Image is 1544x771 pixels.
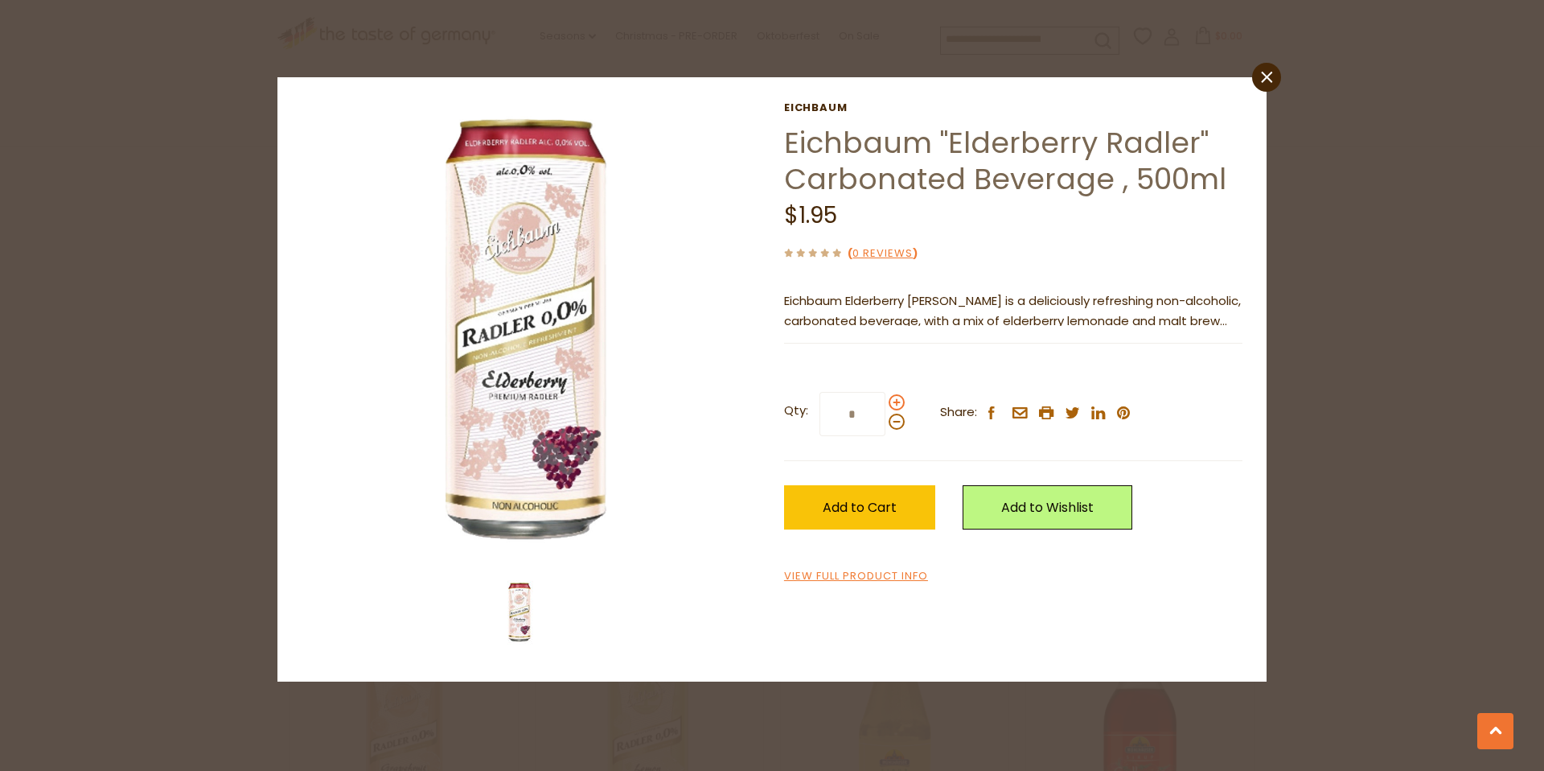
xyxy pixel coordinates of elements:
img: Eichbaum "Elderberry Radler" Carbonated Beverage , 500ml [488,580,552,645]
span: ( ) [848,245,918,261]
a: Eichbaum "Elderberry Radler" Carbonated Beverage , 500ml [784,122,1226,200]
strong: Qty: [784,401,808,421]
a: Add to Wishlist [963,485,1132,530]
span: $1.95 [784,200,837,231]
a: View Full Product Info [784,568,928,585]
button: Add to Cart [784,485,935,530]
img: Eichbaum "Elderberry Radler" Carbonated Beverage , 500ml [302,101,761,561]
p: Eichbaum Elderberry [PERSON_NAME] is a deliciously refreshing non-alcoholic, carbonated beverage,... [784,291,1242,332]
span: Add to Cart [823,498,897,517]
a: 0 Reviews [852,245,913,262]
input: Qty: [819,392,885,436]
span: Share: [940,402,977,423]
a: Eichbaum [784,101,1242,114]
